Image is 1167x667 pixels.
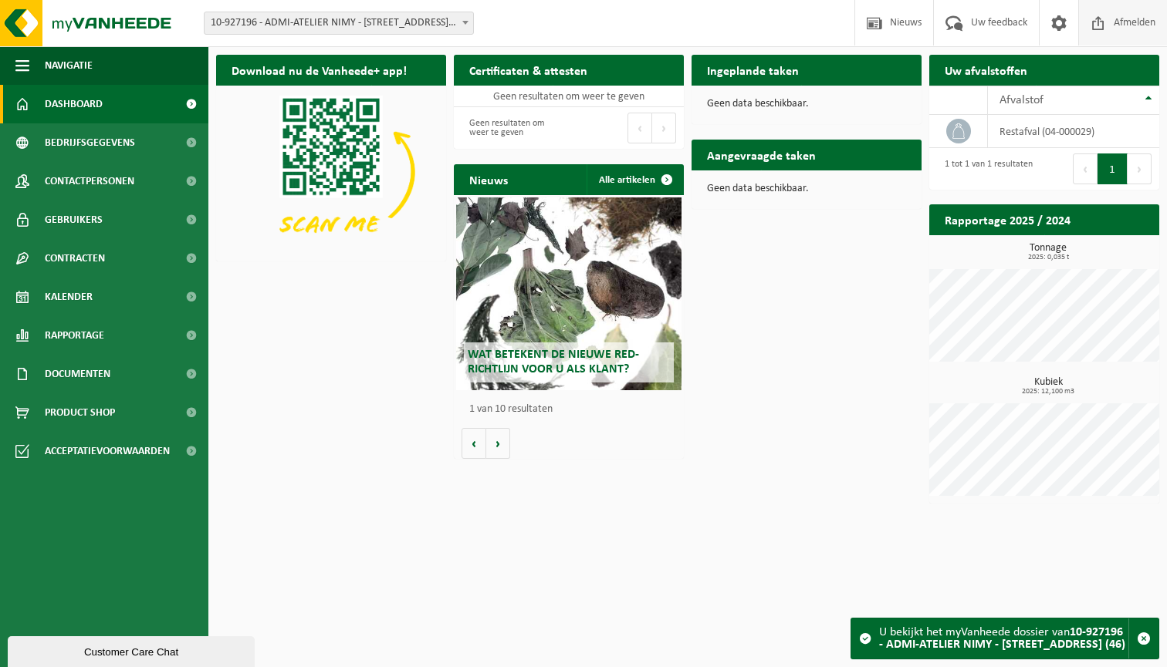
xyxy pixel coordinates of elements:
[468,349,639,376] span: Wat betekent de nieuwe RED-richtlijn voor u als klant?
[879,618,1128,659] div: U bekijkt het myVanheede dossier van
[937,388,1159,396] span: 2025: 12,100 m3
[1098,153,1128,184] button: 1
[692,55,814,85] h2: Ingeplande taken
[929,204,1086,234] h2: Rapportage 2025 / 2024
[462,428,486,459] button: Vorige
[1128,153,1152,184] button: Next
[45,85,103,123] span: Dashboard
[486,428,510,459] button: Volgende
[45,239,105,278] span: Contracten
[1044,234,1158,265] a: Bekijk rapportage
[627,113,652,143] button: Previous
[456,197,682,390] a: Wat betekent de nieuwe RED-richtlijn voor u als klant?
[45,123,135,162] span: Bedrijfsgegevens
[45,355,110,393] span: Documenten
[692,140,831,170] h2: Aangevraagde taken
[469,404,676,415] p: 1 van 10 resultaten
[45,278,93,316] span: Kalender
[879,626,1125,651] strong: 10-927196 - ADMI-ATELIER NIMY - [STREET_ADDRESS] (46)
[45,432,170,470] span: Acceptatievoorwaarden
[937,377,1159,396] h3: Kubiek
[454,86,684,107] td: Geen resultaten om weer te geven
[937,254,1159,261] span: 2025: 0,035 t
[45,393,115,432] span: Product Shop
[937,152,1033,186] div: 1 tot 1 van 1 resultaten
[462,111,561,145] div: Geen resultaten om weer te geven
[45,316,104,355] span: Rapportage
[216,86,446,258] img: Download de VHEPlus App
[587,164,682,195] a: Alle artikelen
[454,164,523,194] h2: Nieuws
[707,99,906,109] p: Geen data beschikbaar.
[8,633,258,667] iframe: chat widget
[707,184,906,194] p: Geen data beschikbaar.
[45,46,93,85] span: Navigatie
[216,55,422,85] h2: Download nu de Vanheede+ app!
[652,113,676,143] button: Next
[1000,94,1044,106] span: Afvalstof
[988,115,1159,148] td: restafval (04-000029)
[205,12,473,34] span: 10-927196 - ADMI-ATELIER NIMY - 7020 NIMY, QUAI DES ANGLAIS 48 (46)
[454,55,603,85] h2: Certificaten & attesten
[937,243,1159,261] h3: Tonnage
[45,162,134,200] span: Contactpersonen
[1073,153,1098,184] button: Previous
[929,55,1043,85] h2: Uw afvalstoffen
[45,200,103,239] span: Gebruikers
[204,12,474,35] span: 10-927196 - ADMI-ATELIER NIMY - 7020 NIMY, QUAI DES ANGLAIS 48 (46)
